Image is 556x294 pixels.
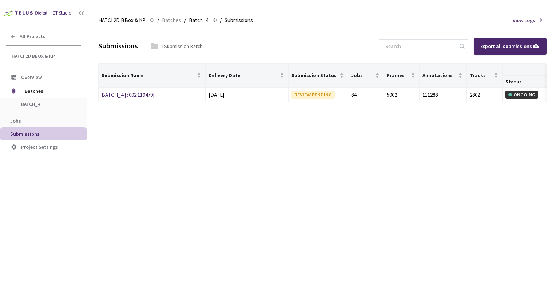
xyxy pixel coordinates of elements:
[99,64,206,88] th: Submission Name
[12,53,77,59] span: HATCI 2D BBox & KP
[470,91,499,99] div: 2802
[351,72,374,78] span: Jobs
[467,64,503,88] th: Tracks
[513,17,535,24] span: View Logs
[220,16,222,25] li: /
[422,91,464,99] div: 111288
[348,64,384,88] th: Jobs
[208,72,279,78] span: Delivery Date
[289,64,348,88] th: Submission Status
[20,33,45,40] span: All Projects
[480,42,540,50] div: Export all submissions
[387,91,416,99] div: 5002
[98,16,146,25] span: HATCI 2D BBox & KP
[206,64,289,88] th: Delivery Date
[10,118,21,124] span: Jobs
[384,64,420,88] th: Frames
[225,16,253,25] span: Submissions
[160,16,183,24] a: Batches
[102,91,154,98] a: BATCH_4 [5002:119470]
[470,72,492,78] span: Tracks
[420,64,467,88] th: Annotations
[25,84,75,98] span: Batches
[21,101,75,107] span: Batch_4
[21,144,58,150] span: Project Settings
[291,91,335,99] div: REVIEW PENDING
[162,16,181,25] span: Batches
[189,16,208,25] span: Batch_4
[157,16,159,25] li: /
[387,72,409,78] span: Frames
[102,72,195,78] span: Submission Name
[351,91,381,99] div: 84
[505,91,538,99] div: ONGOING
[98,41,138,51] div: Submissions
[10,131,40,137] span: Submissions
[52,10,72,17] div: GT Studio
[422,72,457,78] span: Annotations
[21,74,42,80] span: Overview
[184,16,186,25] li: /
[208,91,286,99] div: [DATE]
[162,43,203,50] div: 1 Submission Batch
[291,72,338,78] span: Submission Status
[381,40,458,53] input: Search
